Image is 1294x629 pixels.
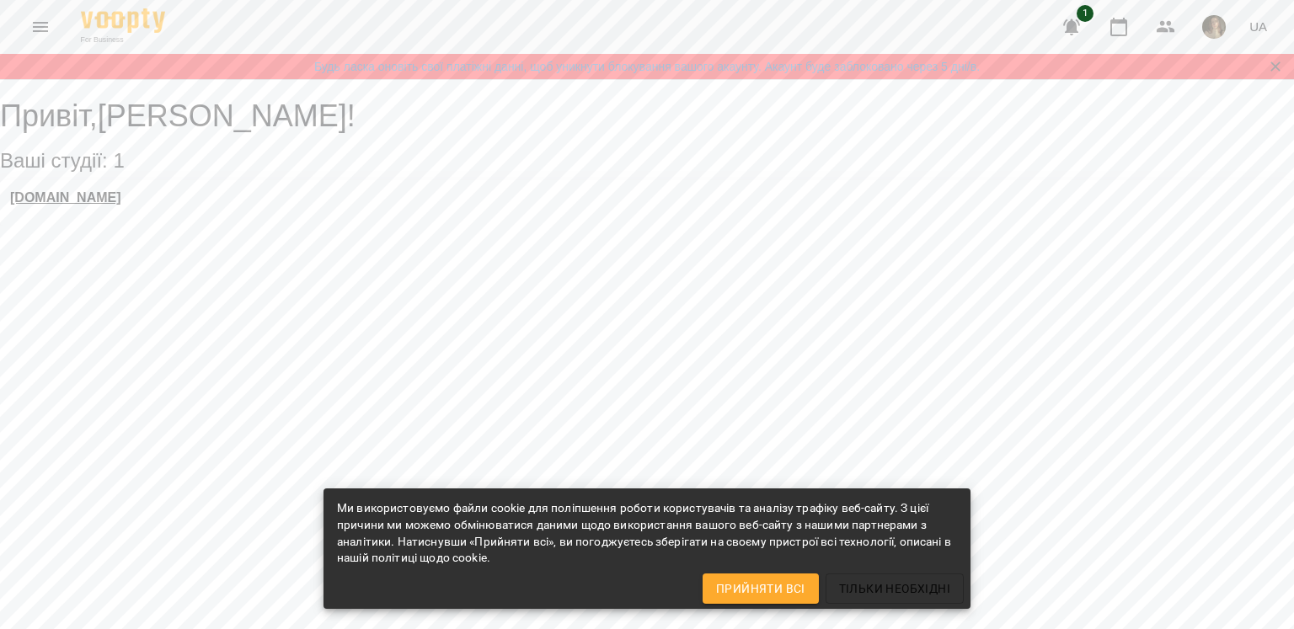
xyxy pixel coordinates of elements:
[1243,11,1274,42] button: UA
[1249,18,1267,35] span: UA
[1077,5,1093,22] span: 1
[113,149,124,172] span: 1
[1264,55,1287,78] button: Закрити сповіщення
[10,190,121,205] a: [DOMAIN_NAME]
[314,58,980,75] a: Будь ласка оновіть свої платіжні данні, щоб уникнути блокування вашого акаунту. Акаунт буде забло...
[81,35,165,45] span: For Business
[81,8,165,33] img: Voopty Logo
[20,7,61,47] button: Menu
[1202,15,1226,39] img: 50f3ef4f2c2f2a30daebcf7f651be3d9.jpg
